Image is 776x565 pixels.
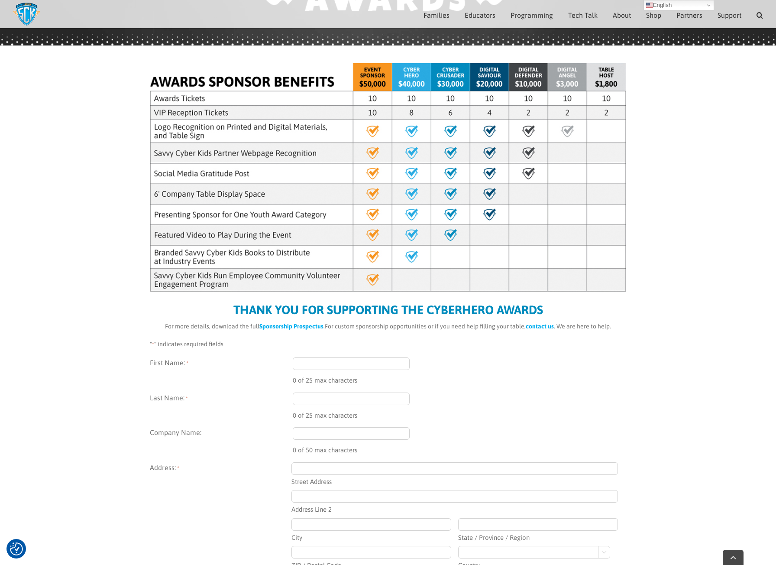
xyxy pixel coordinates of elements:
[10,542,23,555] button: Consent Preferences
[150,322,626,331] p: For custom sponsorship opportunities or if you need help filling your table, . We are here to help.
[511,12,553,19] span: Programming
[458,531,618,543] label: State / Province / Region
[293,440,626,455] div: 0 of 50 max characters
[150,63,626,292] img: Awards Sponsor Benefits
[646,12,661,19] span: Shop
[150,340,626,349] p: " " indicates required fields
[259,323,323,330] a: Sponsorship Prospectus
[291,531,452,543] label: City
[718,12,741,19] span: Support
[150,393,293,421] label: Last Name:
[676,12,702,19] span: Partners
[10,542,23,555] img: Revisit consent button
[150,427,293,455] label: Company Name:
[291,503,618,515] label: Address Line 2
[13,2,40,26] img: Savvy Cyber Kids Logo
[233,303,543,317] b: THANK YOU FOR SUPPORTING THE CYBERHERO AWARDS
[526,323,554,330] a: contact us
[291,475,618,487] label: Street Address
[293,370,626,386] div: 0 of 25 max characters
[150,462,293,473] legend: Address:
[613,12,631,19] span: About
[293,405,626,421] div: 0 of 25 max characters
[424,12,449,19] span: Families
[568,12,598,19] span: Tech Talk
[165,323,325,330] span: For more details, download the full .
[465,12,495,19] span: Educators
[150,62,626,69] a: SCK-Awards-Prospectus-chart
[646,2,653,9] img: en
[150,357,293,386] label: First Name:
